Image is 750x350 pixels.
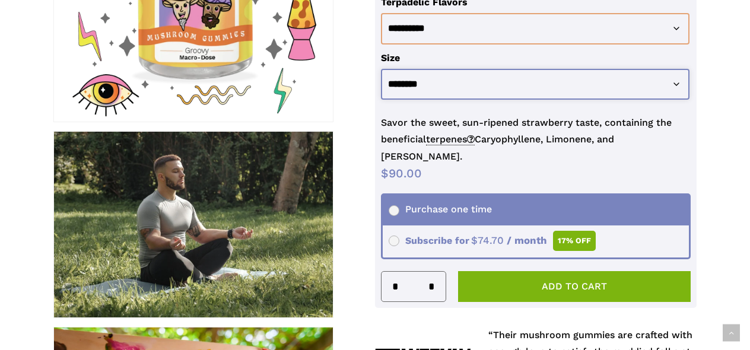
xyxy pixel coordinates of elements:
[381,166,422,180] bdi: 90.00
[389,203,492,215] span: Purchase one time
[471,234,504,246] span: 74.70
[471,234,478,246] span: $
[381,52,400,63] label: Size
[381,114,691,165] p: Savor the sweet, sun-ripened strawberry taste, containing the beneficial Caryophyllene, Limonene,...
[723,324,740,342] a: Back to top
[402,272,425,301] input: Product quantity
[381,166,389,180] span: $
[507,234,547,246] span: / month
[458,271,691,302] button: Add to cart
[389,235,596,246] span: Subscribe for
[426,133,475,145] span: terpenes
